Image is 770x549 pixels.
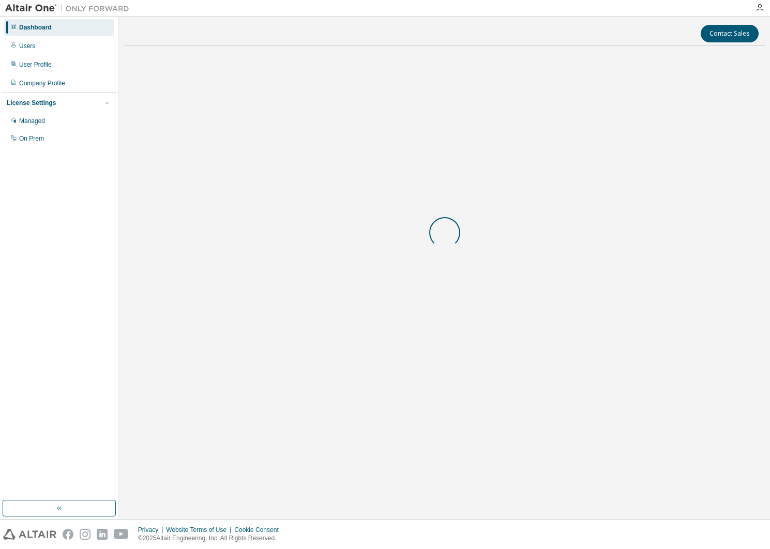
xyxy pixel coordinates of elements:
[234,526,284,534] div: Cookie Consent
[19,42,35,50] div: Users
[3,529,56,540] img: altair_logo.svg
[701,25,759,42] button: Contact Sales
[19,134,44,143] div: On Prem
[114,529,129,540] img: youtube.svg
[19,117,45,125] div: Managed
[138,534,285,543] p: © 2025 Altair Engineering, Inc. All Rights Reserved.
[19,60,52,69] div: User Profile
[166,526,234,534] div: Website Terms of Use
[19,23,52,32] div: Dashboard
[63,529,73,540] img: facebook.svg
[5,3,134,13] img: Altair One
[97,529,108,540] img: linkedin.svg
[7,99,56,107] div: License Settings
[19,79,65,87] div: Company Profile
[80,529,90,540] img: instagram.svg
[138,526,166,534] div: Privacy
